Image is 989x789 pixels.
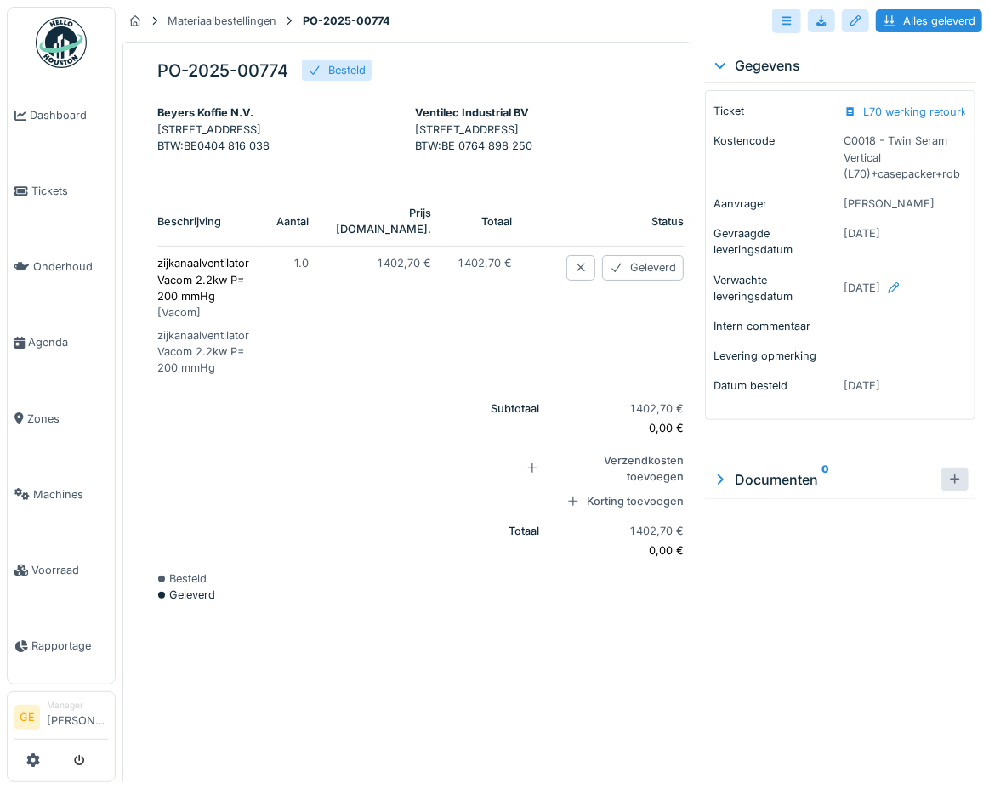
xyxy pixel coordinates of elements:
th: Beschrijving [157,196,263,247]
p: [DATE] [844,225,966,258]
th: Status [553,196,684,247]
p: Gevraagde leveringsdatum [714,225,837,258]
p: Levering opmerking [714,348,837,364]
span: [ Vacom ] [157,306,201,319]
span: Machines [33,486,108,502]
div: Alles geleverd [876,9,982,32]
a: Voorraad [8,532,115,608]
a: Agenda [8,304,115,380]
th: Prijs [DOMAIN_NAME]. [322,196,445,247]
div: [DATE] [844,280,966,309]
th: Aantal [263,196,322,247]
strong: PO-2025-00774 [296,13,397,29]
div: Manager [47,699,108,712]
p: 0,00 € [566,420,684,436]
span: Tickets [31,183,108,199]
div: Ventilec Industrial BV [415,105,656,121]
span: Rapportage [31,638,108,654]
p: Intern commentaar [714,318,837,334]
div: Documenten [712,469,941,490]
a: Machines [8,457,115,532]
a: GE Manager[PERSON_NAME] [14,699,108,740]
th: Totaal [157,514,553,570]
p: C0018 - Twin Seram Vertical (L70)+casepacker+rob [844,133,966,182]
p: Verwachte leveringsdatum [714,272,837,304]
div: Beyers Koffie N.V. [157,105,398,121]
p: Kostencode [714,133,837,182]
p: 1 402,70 € [458,255,512,271]
a: Rapportage [8,608,115,684]
p: [PERSON_NAME] [844,196,966,212]
h5: PO-2025-00774 [157,60,288,81]
p: Datum besteld [714,377,837,394]
img: Badge_color-CXgf-gQk.svg [36,17,87,68]
p: BTW : BE0404 816 038 [157,138,398,154]
span: Zones [27,411,108,427]
span: Voorraad [31,562,108,578]
p: 1.0 [276,255,309,271]
a: Tickets [8,153,115,229]
p: [STREET_ADDRESS] [157,122,398,138]
div: Besteld [328,62,366,78]
th: Subtotaal [157,392,553,448]
div: Geleverd [602,255,684,280]
span: Dashboard [30,107,108,123]
p: Aanvrager [714,196,837,212]
li: GE [14,705,40,730]
p: 1 402,70 € [566,523,684,539]
p: zijkanaalventilator Vacom 2.2kw P= 200 mmHg [157,255,249,321]
a: Onderhoud [8,229,115,304]
a: Zones [8,381,115,457]
div: Gegevens [712,55,969,76]
div: Materiaalbestellingen [168,13,276,29]
p: [STREET_ADDRESS] [415,122,656,138]
div: Besteld [157,570,656,587]
th: Totaal [445,196,526,247]
div: Geleverd [157,587,656,603]
span: Onderhoud [33,258,108,275]
p: 0,00 € [566,542,684,559]
a: Dashboard [8,77,115,153]
p: zijkanaalventilator Vacom 2.2kw P= 200 mmHg [157,327,249,377]
span: Agenda [28,334,108,350]
p: Ticket [714,103,837,119]
p: 1 402,70 € [336,255,431,271]
div: Korting toevoegen [526,493,684,509]
div: Verzendkosten toevoegen [526,452,684,485]
p: BTW : BE 0764 898 250 [415,138,656,154]
p: 1 402,70 € [566,400,684,417]
p: [DATE] [844,377,966,394]
sup: 0 [822,469,830,490]
li: [PERSON_NAME] [47,699,108,735]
